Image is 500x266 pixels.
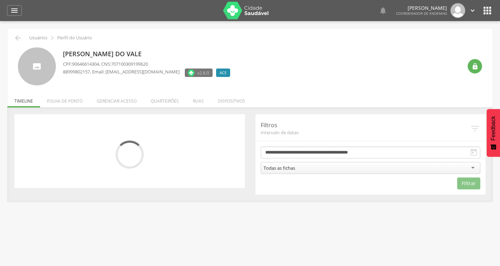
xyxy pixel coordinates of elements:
[261,121,470,129] p: Filtros
[48,34,56,42] i: 
[487,109,500,157] button: Feedback - Mostrar pesquisa
[468,59,482,73] div: Resetar senha
[211,91,252,108] li: Dispositivos
[40,91,90,108] li: Folha de ponto
[457,177,480,189] button: Filtrar
[186,91,211,108] li: Ruas
[396,11,447,16] span: Coordenador de Endemias
[185,69,213,77] label: Versão do aplicativo
[220,70,227,76] span: ACE
[90,91,144,108] li: Gerenciar acesso
[29,35,47,41] p: Usuários
[470,123,480,134] i: 
[63,61,234,67] p: CPF: , CNS:
[7,5,22,16] a: 
[10,6,19,15] i: 
[57,35,92,41] p: Perfil do Usuário
[490,116,496,141] span: Feedback
[396,6,447,11] p: [PERSON_NAME]
[197,69,209,76] span: v2.6.0
[14,34,22,42] i: Voltar
[111,61,148,67] span: 707100309199620
[264,165,295,171] div: Todas as fichas
[379,3,387,18] a: 
[144,91,186,108] li: Quarteirões
[63,50,234,59] p: [PERSON_NAME] do Vale
[469,3,476,18] a: 
[482,5,493,16] i: 
[63,69,180,75] p: , Email: [EMAIL_ADDRESS][DOMAIN_NAME]
[63,69,90,75] span: 88999802157
[472,63,479,70] i: 
[469,148,478,157] i: 
[72,61,99,67] span: 90646614304
[469,7,476,14] i: 
[261,129,470,136] span: Intervalo de datas
[379,6,387,15] i: 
